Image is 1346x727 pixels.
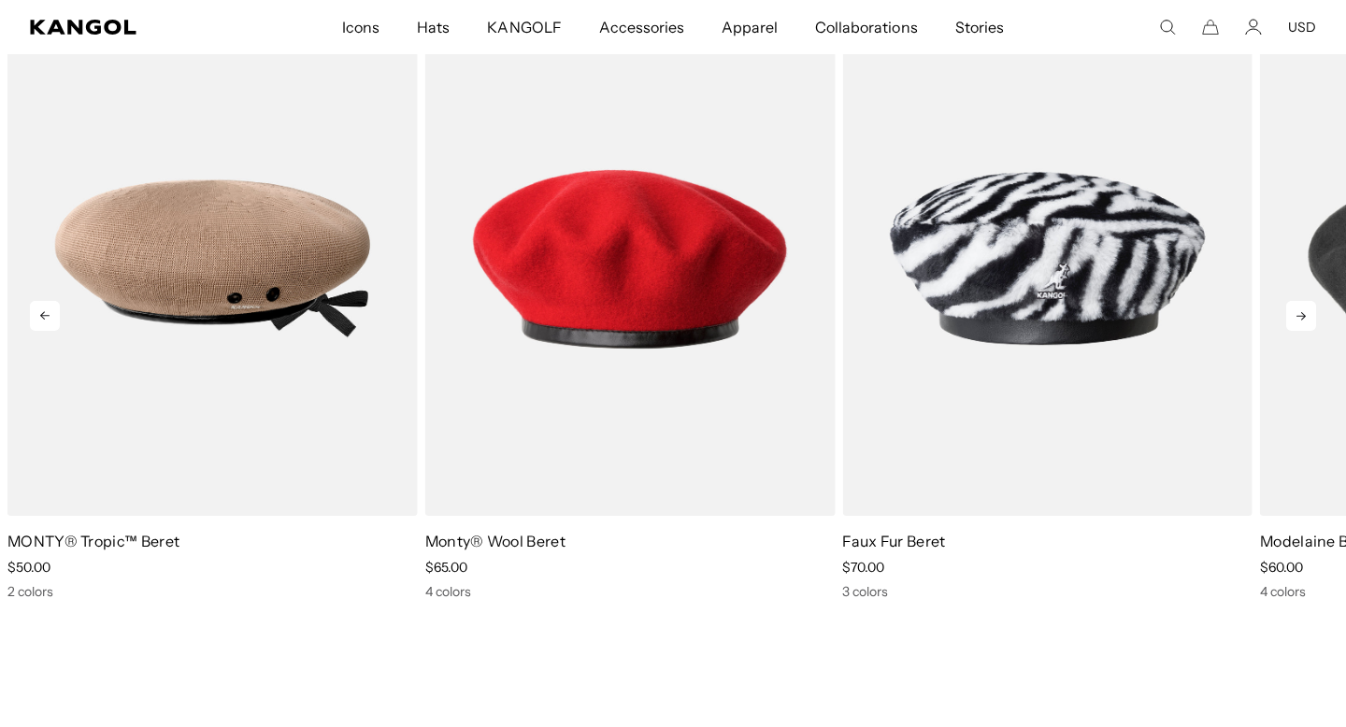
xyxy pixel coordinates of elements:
a: Monty® Wool Beret [425,532,566,550]
a: Faux Fur Beret [842,532,945,550]
button: USD [1288,19,1316,36]
div: 5 of 9 [835,1,1253,600]
span: $60.00 [1260,559,1303,576]
summary: Search here [1159,19,1176,36]
div: 2 colors [7,583,418,600]
div: 3 colors [842,583,1253,600]
div: 4 colors [425,583,836,600]
a: MONTY® Tropic™ Beret [7,532,179,550]
img: MONTY® Tropic™ Beret [7,1,418,516]
button: Cart [1202,19,1219,36]
a: Account [1245,19,1262,36]
span: $70.00 [842,559,884,576]
span: $50.00 [7,559,50,576]
div: 4 of 9 [418,1,836,600]
a: Kangol [30,20,225,35]
img: Monty® Wool Beret [425,1,836,516]
img: Faux Fur Beret [842,1,1253,516]
span: $65.00 [425,559,467,576]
